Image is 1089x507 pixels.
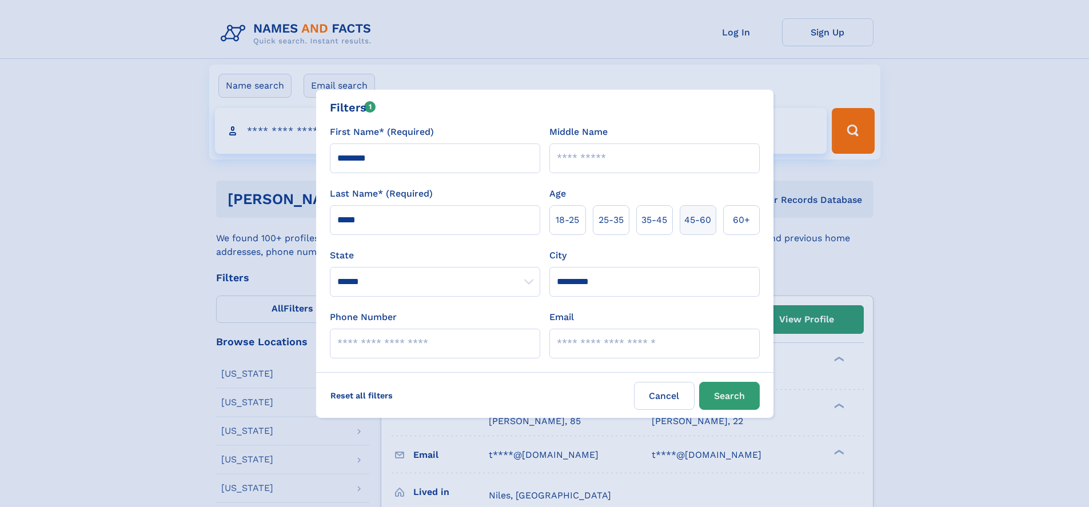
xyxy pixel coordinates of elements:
[323,382,400,409] label: Reset all filters
[330,187,433,201] label: Last Name* (Required)
[556,213,579,227] span: 18‑25
[634,382,695,410] label: Cancel
[330,125,434,139] label: First Name* (Required)
[549,310,574,324] label: Email
[549,249,567,262] label: City
[684,213,711,227] span: 45‑60
[330,249,540,262] label: State
[733,213,750,227] span: 60+
[641,213,667,227] span: 35‑45
[549,125,608,139] label: Middle Name
[330,99,376,116] div: Filters
[599,213,624,227] span: 25‑35
[549,187,566,201] label: Age
[699,382,760,410] button: Search
[330,310,397,324] label: Phone Number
